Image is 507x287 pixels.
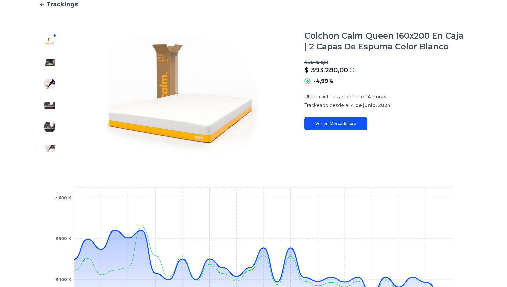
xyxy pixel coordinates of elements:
[74,30,291,159] img: Colchon Calm Queen 160x200 En Caja | 2 Capas De Espuma Color Blanco
[304,94,364,100] span: Ultima actualizacion hace
[351,102,391,109] span: 4 de junio, 2024
[304,30,468,52] h1: Colchon Calm Queen 160x200 En Caja | 2 Capas De Espuma Color Blanco
[44,143,55,154] img: Colchon Calm Queen 160x200 En Caja | 2 Capas De Espuma Color Blanco
[44,79,55,89] img: Colchon Calm Queen 160x200 En Caja | 2 Capas De Espuma Color Blanco
[304,117,367,130] a: Ver en Mercadolibre
[44,36,55,47] img: Colchon Calm Queen 160x200 En Caja | 2 Capas De Espuma Color Blanco
[304,65,348,75] p: $ 393.280,00
[44,57,55,68] img: Colchon Calm Queen 160x200 En Caja | 2 Capas De Espuma Color Blanco
[365,94,386,100] span: 14 horas
[56,196,72,200] tspan: $600 K
[313,77,333,85] p: -4,99%
[304,102,349,109] span: Trackeado desde el
[56,277,72,282] tspan: $400 K
[44,100,55,111] img: Colchon Calm Queen 160x200 En Caja | 2 Capas De Espuma Color Blanco
[44,122,55,132] img: Colchon Calm Queen 160x200 En Caja | 2 Capas De Espuma Color Blanco
[304,60,468,65] p: $ 413.956,81
[56,236,72,241] tspan: $500 K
